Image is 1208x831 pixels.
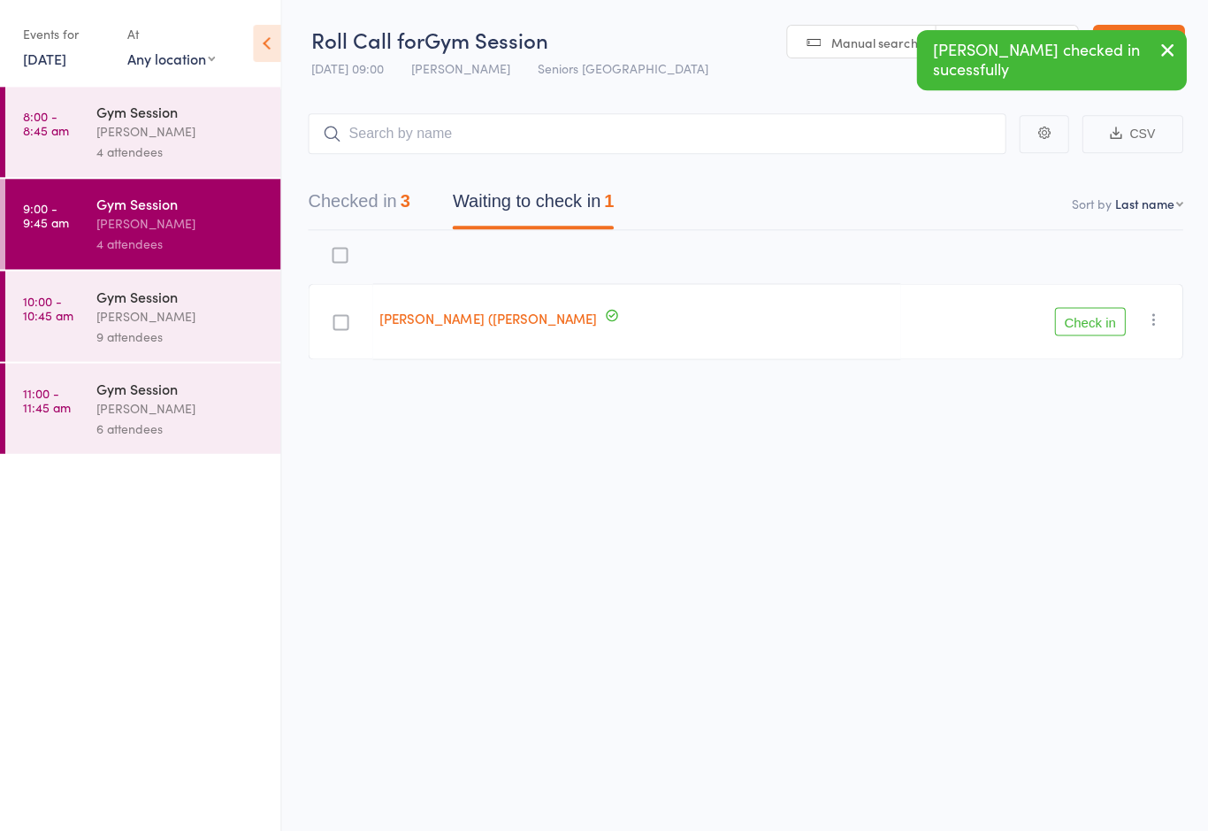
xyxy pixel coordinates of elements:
[96,121,265,142] div: [PERSON_NAME]
[452,182,613,229] button: Waiting to check in1
[5,179,280,269] a: 9:00 -9:45 amGym Session[PERSON_NAME]4 attendees
[5,87,280,177] a: 8:00 -8:45 amGym Session[PERSON_NAME]4 attendees
[23,293,73,321] time: 10:00 - 10:45 am
[915,30,1185,90] div: [PERSON_NAME] checked in sucessfully
[5,363,280,453] a: 11:00 -11:45 amGym Session[PERSON_NAME]6 attendees
[603,191,613,211] div: 1
[310,59,383,77] span: [DATE] 09:00
[96,397,265,418] div: [PERSON_NAME]
[830,34,916,51] span: Manual search
[5,271,280,361] a: 10:00 -10:45 amGym Session[PERSON_NAME]9 attendees
[96,142,265,162] div: 4 attendees
[23,385,71,413] time: 11:00 - 11:45 am
[410,59,509,77] span: [PERSON_NAME]
[1113,195,1173,212] div: Last name
[424,25,547,54] span: Gym Session
[1053,307,1124,335] button: Check in
[96,286,265,305] div: Gym Session
[23,201,69,229] time: 9:00 - 9:45 am
[23,19,110,49] div: Events for
[1091,25,1183,60] a: Exit roll call
[23,49,66,68] a: [DATE]
[96,194,265,213] div: Gym Session
[96,418,265,438] div: 6 attendees
[310,25,424,54] span: Roll Call for
[127,49,215,68] div: Any location
[96,305,265,326] div: [PERSON_NAME]
[537,59,707,77] span: Seniors [GEOGRAPHIC_DATA]
[96,102,265,121] div: Gym Session
[308,113,1005,154] input: Search by name
[96,378,265,397] div: Gym Session
[1081,115,1181,153] button: CSV
[23,109,69,137] time: 8:00 - 8:45 am
[400,191,409,211] div: 3
[127,19,215,49] div: At
[96,213,265,234] div: [PERSON_NAME]
[96,234,265,254] div: 4 attendees
[96,326,265,346] div: 9 attendees
[379,308,596,327] a: [PERSON_NAME] ([PERSON_NAME]
[308,182,409,229] button: Checked in3
[1070,195,1110,212] label: Sort by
